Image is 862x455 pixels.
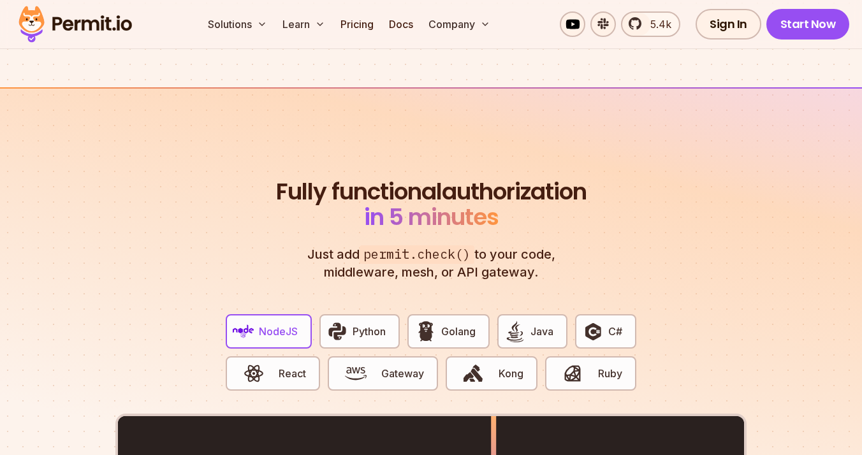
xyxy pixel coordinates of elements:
span: Gateway [381,366,424,381]
img: Golang [415,321,437,342]
img: Python [326,321,348,342]
span: Python [353,324,386,339]
a: Sign In [696,9,761,40]
span: 5.4k [643,17,671,32]
img: React [243,363,265,384]
a: Docs [384,11,418,37]
img: Permit logo [13,3,138,46]
button: Learn [277,11,330,37]
span: Golang [441,324,476,339]
span: Java [530,324,553,339]
img: NodeJS [233,321,254,342]
img: C# [582,321,604,342]
img: Gateway [345,363,367,384]
button: Company [423,11,495,37]
h2: authorization [273,179,589,230]
span: C# [608,324,622,339]
span: in 5 minutes [364,201,499,233]
button: Solutions [203,11,272,37]
a: 5.4k [621,11,680,37]
img: Java [504,321,526,342]
span: React [279,366,306,381]
span: Kong [499,366,523,381]
a: Start Now [766,9,850,40]
img: Ruby [562,363,583,384]
span: Ruby [598,366,622,381]
img: Kong [462,363,484,384]
a: Pricing [335,11,379,37]
span: permit.check() [360,245,474,264]
span: NodeJS [259,324,298,339]
p: Just add to your code, middleware, mesh, or API gateway. [293,245,569,281]
span: Fully functional [276,179,442,205]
